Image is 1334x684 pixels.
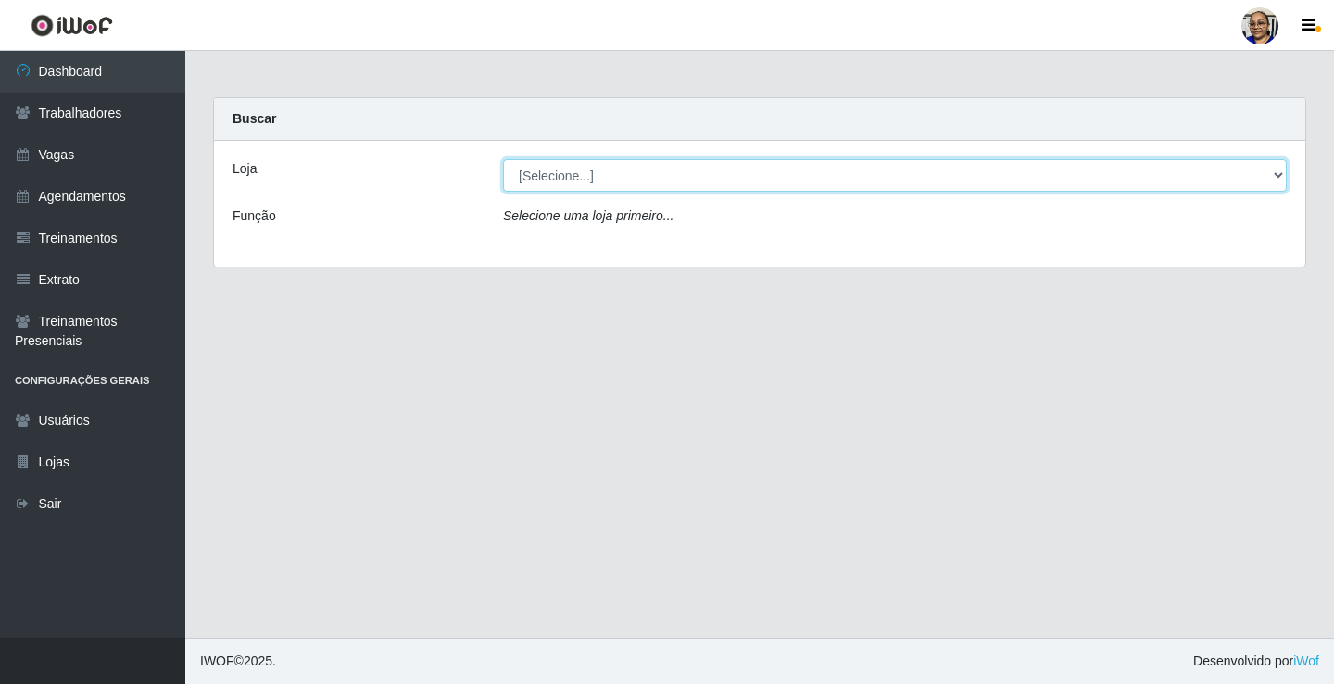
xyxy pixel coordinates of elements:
[31,14,113,37] img: CoreUI Logo
[200,652,276,671] span: © 2025 .
[1293,653,1319,668] a: iWof
[503,208,673,223] i: Selecione uma loja primeiro...
[1193,652,1319,671] span: Desenvolvido por
[233,159,257,179] label: Loja
[200,653,234,668] span: IWOF
[233,111,276,126] strong: Buscar
[233,206,276,226] label: Função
